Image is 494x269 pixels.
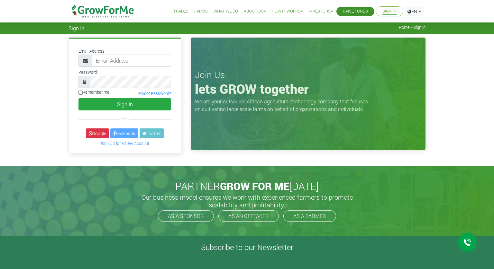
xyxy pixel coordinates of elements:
label: Email Address: [78,48,105,54]
a: Sign Up for a New Account [101,141,149,146]
input: Email Address [92,55,171,67]
a: AS A FARMER [283,210,336,222]
span: Sign In [69,25,84,31]
input: Remember me [78,91,83,95]
a: Raise Funds [343,8,368,15]
a: Investors [309,8,333,15]
a: AS A SPONSOR [158,210,214,222]
a: Forgot Password? [138,91,171,96]
div: or [78,116,171,123]
a: Farms [194,8,208,15]
span: GROW FOR ME [220,179,289,193]
a: How it Works [272,8,303,15]
h3: Join Us [195,69,421,80]
a: About Us [244,8,266,15]
label: Password: [78,69,98,75]
a: Trades [173,8,188,15]
a: What We Do [214,8,238,15]
a: AS AN OFFTAKER [218,210,279,222]
button: Sign In [78,98,171,110]
span: Home / Sign In [399,25,425,30]
a: Google [86,128,109,138]
h4: Subscribe to our Newsletter [8,243,486,252]
a: Sign In [382,8,397,15]
h5: Our business model ensures we work with experienced farmers to promote scalability and profitabil... [134,193,360,209]
h1: lets GROW together [195,81,421,97]
h2: PARTNER [DATE] [71,180,423,192]
p: We are your outsource African agricultural technology company that focuses on cultivating large s... [195,98,372,113]
label: Remember me [78,89,109,95]
a: EN [405,6,424,16]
